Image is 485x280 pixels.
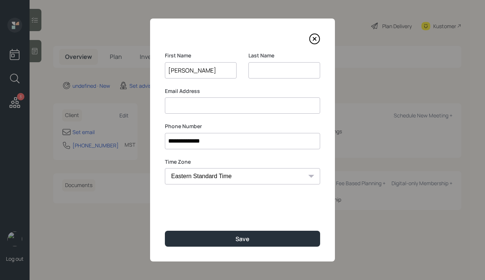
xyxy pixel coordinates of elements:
label: Email Address [165,87,320,95]
label: Time Zone [165,158,320,166]
button: Save [165,231,320,247]
label: First Name [165,52,237,59]
label: Phone Number [165,123,320,130]
div: Save [235,235,250,243]
label: Last Name [248,52,320,59]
